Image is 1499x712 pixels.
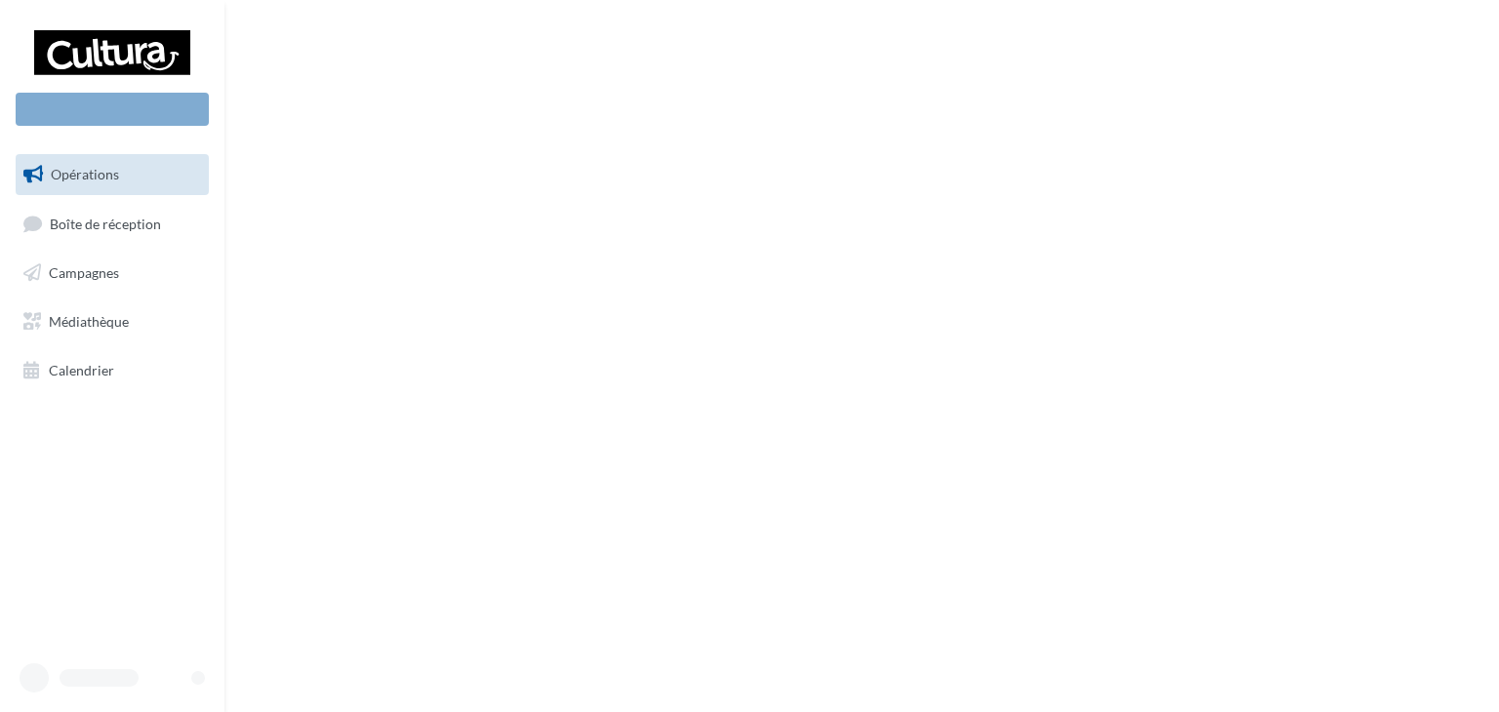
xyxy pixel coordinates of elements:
span: Opérations [51,166,119,182]
a: Opérations [12,154,213,195]
a: Boîte de réception [12,203,213,245]
span: Campagnes [49,264,119,281]
a: Médiathèque [12,301,213,342]
span: Boîte de réception [50,215,161,231]
a: Calendrier [12,350,213,391]
div: Nouvelle campagne [16,93,209,126]
span: Médiathèque [49,313,129,330]
a: Campagnes [12,253,213,294]
span: Calendrier [49,361,114,377]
